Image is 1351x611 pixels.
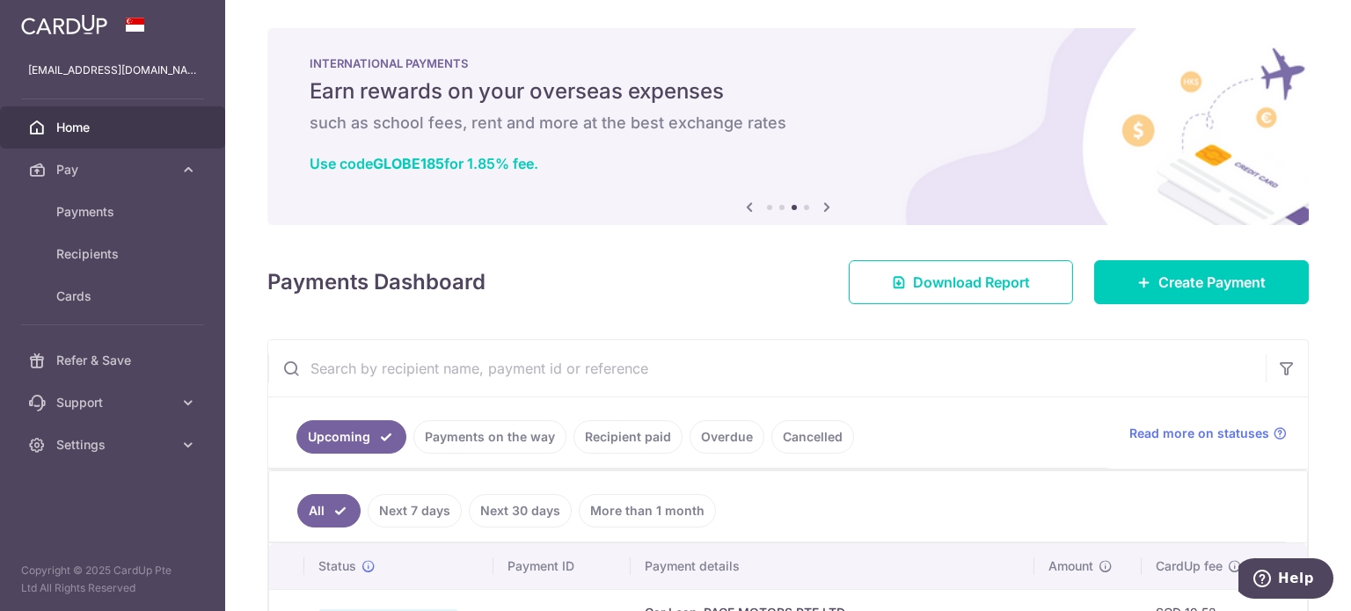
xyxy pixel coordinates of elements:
span: Total amt. [1270,557,1328,575]
a: Overdue [690,420,764,454]
th: Payment ID [493,543,631,589]
a: Upcoming [296,420,406,454]
span: Status [318,557,356,575]
input: Search by recipient name, payment id or reference [268,340,1266,396]
iframe: Opens a widget where you can find more information [1238,558,1333,602]
img: CardUp [21,14,107,35]
a: Cancelled [771,420,854,454]
p: [EMAIL_ADDRESS][DOMAIN_NAME] [28,62,197,79]
p: INTERNATIONAL PAYMENTS [310,56,1267,70]
span: Support [56,394,172,411]
span: Home [56,119,172,136]
a: Use codeGLOBE185for 1.85% fee. [310,155,538,172]
a: Create Payment [1094,260,1309,304]
span: Recipients [56,245,172,263]
h6: such as school fees, rent and more at the best exchange rates [310,113,1267,134]
span: Download Report [913,272,1030,293]
b: GLOBE185 [373,155,444,172]
a: All [297,494,361,527]
span: Read more on statuses [1129,425,1269,442]
span: Settings [56,436,172,454]
h5: Earn rewards on your overseas expenses [310,77,1267,105]
span: Create Payment [1158,272,1266,293]
span: Refer & Save [56,352,172,369]
a: Next 7 days [368,494,462,527]
a: More than 1 month [579,494,716,527]
span: Cards [56,287,172,305]
span: Payments [56,203,172,221]
a: Next 30 days [469,494,572,527]
img: International Payment Banner [267,28,1309,225]
th: Payment details [631,543,1034,589]
h4: Payments Dashboard [267,266,486,298]
a: Read more on statuses [1129,425,1287,442]
span: Amount [1048,557,1093,575]
a: Download Report [849,260,1073,304]
a: Payments on the way [413,420,566,454]
a: Recipient paid [573,420,683,454]
span: Pay [56,161,172,178]
span: CardUp fee [1156,557,1223,575]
